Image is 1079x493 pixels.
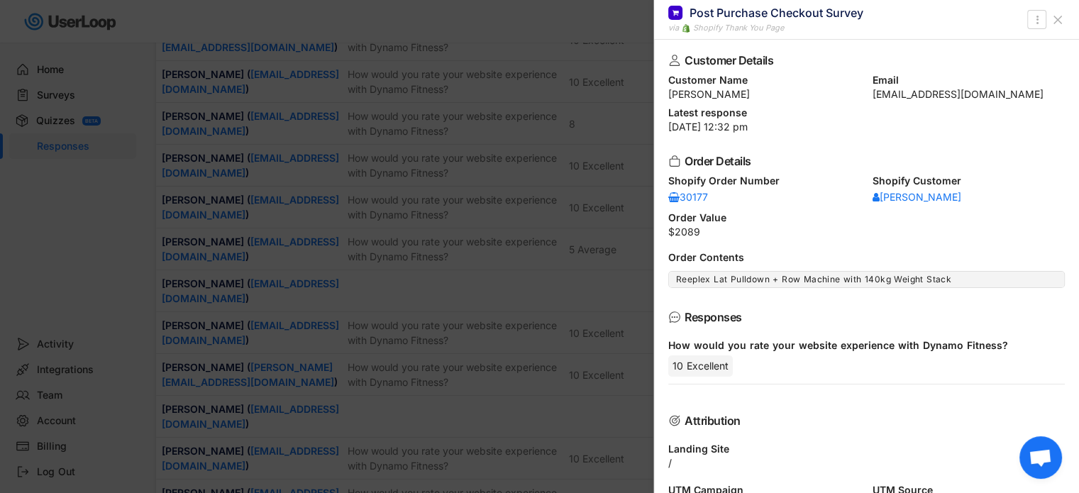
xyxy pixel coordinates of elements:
[690,5,863,21] div: Post Purchase Checkout Survey
[668,444,1065,454] div: Landing Site
[685,55,1042,66] div: Customer Details
[668,122,1065,132] div: [DATE] 12:32 pm
[873,89,1066,99] div: [EMAIL_ADDRESS][DOMAIN_NAME]
[682,24,690,33] img: 1156660_ecommerce_logo_shopify_icon%20%281%29.png
[873,176,1066,186] div: Shopify Customer
[668,89,861,99] div: [PERSON_NAME]
[668,176,861,186] div: Shopify Order Number
[668,355,733,377] div: 10 Excellent
[668,190,711,204] a: 30177
[676,274,1057,285] div: Reeplex Lat Pulldown + Row Machine with 140kg Weight Stack
[668,213,1065,223] div: Order Value
[668,253,1065,262] div: Order Contents
[668,108,1065,118] div: Latest response
[668,339,1053,352] div: How would you rate your website experience with Dynamo Fitness?
[873,75,1066,85] div: Email
[1030,11,1044,28] button: 
[668,22,679,34] div: via
[873,190,961,204] a: [PERSON_NAME]
[685,155,1042,167] div: Order Details
[873,192,961,202] div: [PERSON_NAME]
[685,311,1042,323] div: Responses
[1036,12,1039,27] text: 
[693,22,784,34] div: Shopify Thank You Page
[668,192,711,202] div: 30177
[668,227,1065,237] div: $2089
[668,75,861,85] div: Customer Name
[1019,436,1062,479] div: Open chat
[685,415,1042,426] div: Attribution
[668,458,1065,468] div: /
